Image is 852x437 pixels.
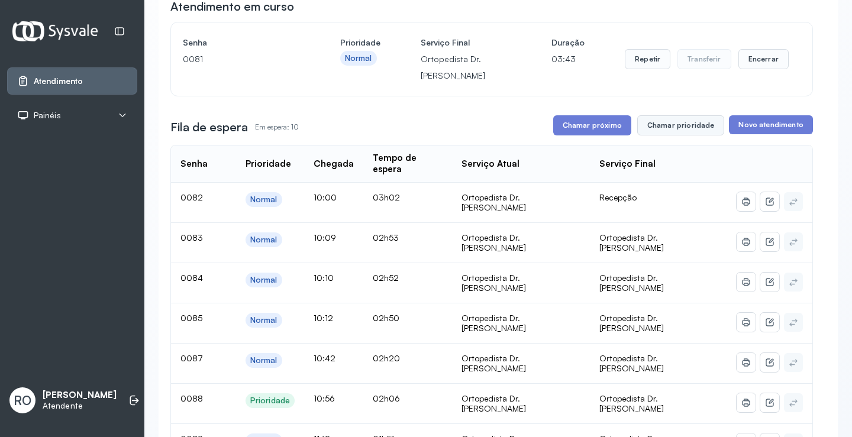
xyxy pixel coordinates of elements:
[43,390,117,401] p: [PERSON_NAME]
[373,153,443,175] div: Tempo de espera
[340,34,380,51] h4: Prioridade
[461,273,580,293] div: Ortopedista Dr. [PERSON_NAME]
[180,353,203,363] span: 0087
[373,273,399,283] span: 02h52
[180,393,203,403] span: 0088
[637,115,725,135] button: Chamar prioridade
[461,353,580,374] div: Ortopedista Dr. [PERSON_NAME]
[180,158,208,170] div: Senha
[314,192,337,202] span: 10:00
[314,158,354,170] div: Chegada
[255,119,299,135] p: Em espera: 10
[677,49,731,69] button: Transferir
[250,275,277,285] div: Normal
[599,232,664,253] span: Ortopedista Dr. [PERSON_NAME]
[421,51,511,84] p: Ortopedista Dr. [PERSON_NAME]
[314,313,333,323] span: 10:12
[461,158,519,170] div: Serviço Atual
[738,49,789,69] button: Encerrar
[373,192,400,202] span: 03h02
[599,273,664,293] span: Ortopedista Dr. [PERSON_NAME]
[250,235,277,245] div: Normal
[421,34,511,51] h4: Serviço Final
[43,401,117,411] p: Atendente
[314,273,334,283] span: 10:10
[314,353,335,363] span: 10:42
[461,192,580,213] div: Ortopedista Dr. [PERSON_NAME]
[246,158,291,170] div: Prioridade
[461,313,580,334] div: Ortopedista Dr. [PERSON_NAME]
[599,158,656,170] div: Serviço Final
[551,34,585,51] h4: Duração
[34,76,83,86] span: Atendimento
[250,396,290,406] div: Prioridade
[373,393,400,403] span: 02h06
[250,195,277,205] div: Normal
[599,353,664,374] span: Ortopedista Dr. [PERSON_NAME]
[170,119,248,135] h3: Fila de espera
[373,313,399,323] span: 02h50
[183,51,300,67] p: 0081
[373,232,399,242] span: 02h53
[180,273,203,283] span: 0084
[345,53,372,63] div: Normal
[314,393,335,403] span: 10:56
[599,192,637,202] span: Recepção
[250,315,277,325] div: Normal
[461,232,580,253] div: Ortopedista Dr. [PERSON_NAME]
[180,313,202,323] span: 0085
[461,393,580,414] div: Ortopedista Dr. [PERSON_NAME]
[599,393,664,414] span: Ortopedista Dr. [PERSON_NAME]
[180,192,203,202] span: 0082
[34,111,61,121] span: Painéis
[183,34,300,51] h4: Senha
[373,353,400,363] span: 02h20
[551,51,585,67] p: 03:43
[17,75,127,87] a: Atendimento
[180,232,203,242] span: 0083
[12,21,98,41] img: Logotipo do estabelecimento
[729,115,812,134] button: Novo atendimento
[250,355,277,365] div: Normal
[314,232,336,242] span: 10:09
[625,49,670,69] button: Repetir
[553,115,631,135] button: Chamar próximo
[599,313,664,334] span: Ortopedista Dr. [PERSON_NAME]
